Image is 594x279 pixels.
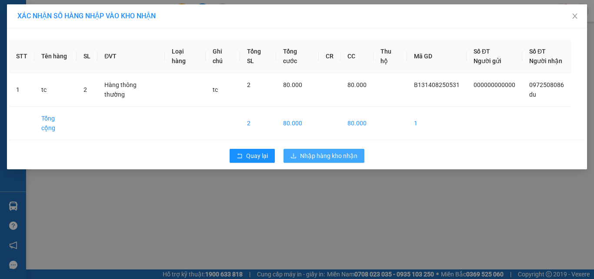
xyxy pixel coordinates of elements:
[407,107,467,140] td: 1
[407,40,467,73] th: Mã GD
[319,40,340,73] th: CR
[529,48,546,55] span: Số ĐT
[276,107,319,140] td: 80.000
[474,57,501,64] span: Người gửi
[206,40,240,73] th: Ghi chú
[276,40,319,73] th: Tổng cước
[237,153,243,160] span: rollback
[529,57,562,64] span: Người nhận
[347,81,367,88] span: 80.000
[374,40,407,73] th: Thu hộ
[240,40,276,73] th: Tổng SL
[284,149,364,163] button: downloadNhập hàng kho nhận
[213,86,218,93] span: tc
[571,13,578,20] span: close
[97,40,164,73] th: ĐVT
[240,107,276,140] td: 2
[563,4,587,29] button: Close
[246,151,268,161] span: Quay lại
[529,91,536,98] span: du
[17,12,156,20] span: XÁC NHẬN SỐ HÀNG NHẬP VÀO KHO NHẬN
[414,81,460,88] span: B131408250531
[97,73,164,107] td: Hàng thông thường
[9,40,34,73] th: STT
[83,86,87,93] span: 2
[247,81,250,88] span: 2
[300,151,357,161] span: Nhập hàng kho nhận
[34,40,77,73] th: Tên hàng
[340,40,374,73] th: CC
[77,40,97,73] th: SL
[34,107,77,140] td: Tổng cộng
[474,81,515,88] span: 000000000000
[9,73,34,107] td: 1
[529,81,564,88] span: 0972508086
[290,153,297,160] span: download
[34,73,77,107] td: tc
[283,81,302,88] span: 80.000
[340,107,374,140] td: 80.000
[474,48,490,55] span: Số ĐT
[230,149,275,163] button: rollbackQuay lại
[165,40,206,73] th: Loại hàng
